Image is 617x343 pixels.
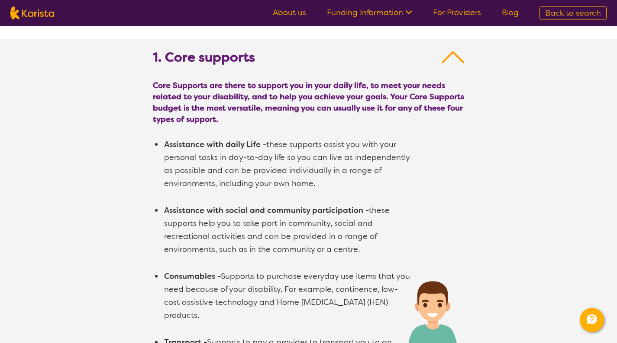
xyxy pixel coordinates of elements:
a: About us [273,7,306,18]
b: Consumables - [164,271,221,281]
img: Karista logo [10,7,54,20]
b: 1. Core supports [153,49,255,65]
span: Back to search [545,8,601,18]
a: Blog [502,7,519,18]
li: these supports assist you with your personal tasks in day-to-day life so you can live as independ... [163,138,412,190]
a: For Providers [433,7,481,18]
img: Up Arrow [442,49,465,65]
a: Back to search [539,6,607,20]
b: Assistance with social and community participation - [164,205,369,216]
li: Supports to purchase everyday use items that you need because of your disability. For example, co... [163,270,412,322]
li: these supports help you to take part in community, social and recreational activities and can be ... [163,204,412,256]
span: Core Supports are there to support you in your daily life, to meet your needs related to your dis... [153,80,465,125]
a: Funding Information [327,7,412,18]
b: Assistance with daily Life - [164,139,266,150]
button: Channel Menu [580,308,604,332]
